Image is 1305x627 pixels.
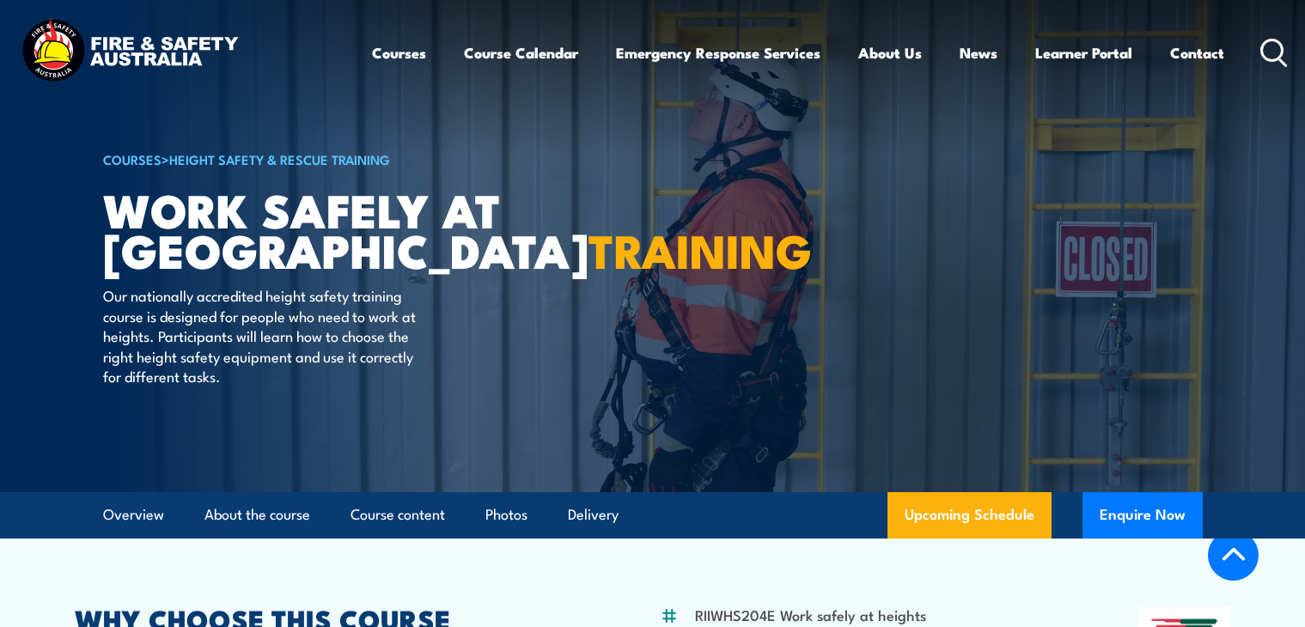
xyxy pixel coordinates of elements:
strong: TRAINING [588,213,812,284]
a: Height Safety & Rescue Training [169,149,390,168]
a: About Us [858,30,922,76]
h1: Work Safely at [GEOGRAPHIC_DATA] [103,189,527,269]
p: Our nationally accredited height safety training course is designed for people who need to work a... [103,285,417,386]
a: Learner Portal [1035,30,1132,76]
a: Course Calendar [464,30,578,76]
a: About the course [204,492,310,538]
a: News [960,30,997,76]
a: COURSES [103,149,162,168]
a: Photos [485,492,527,538]
a: Courses [372,30,426,76]
a: Course content [351,492,445,538]
a: Upcoming Schedule [887,492,1052,539]
h6: > [103,149,527,169]
a: Contact [1170,30,1224,76]
a: Emergency Response Services [616,30,820,76]
button: Enquire Now [1082,492,1203,539]
a: Delivery [568,492,619,538]
a: Overview [103,492,164,538]
li: RIIWHS204E Work safely at heights [695,605,926,624]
